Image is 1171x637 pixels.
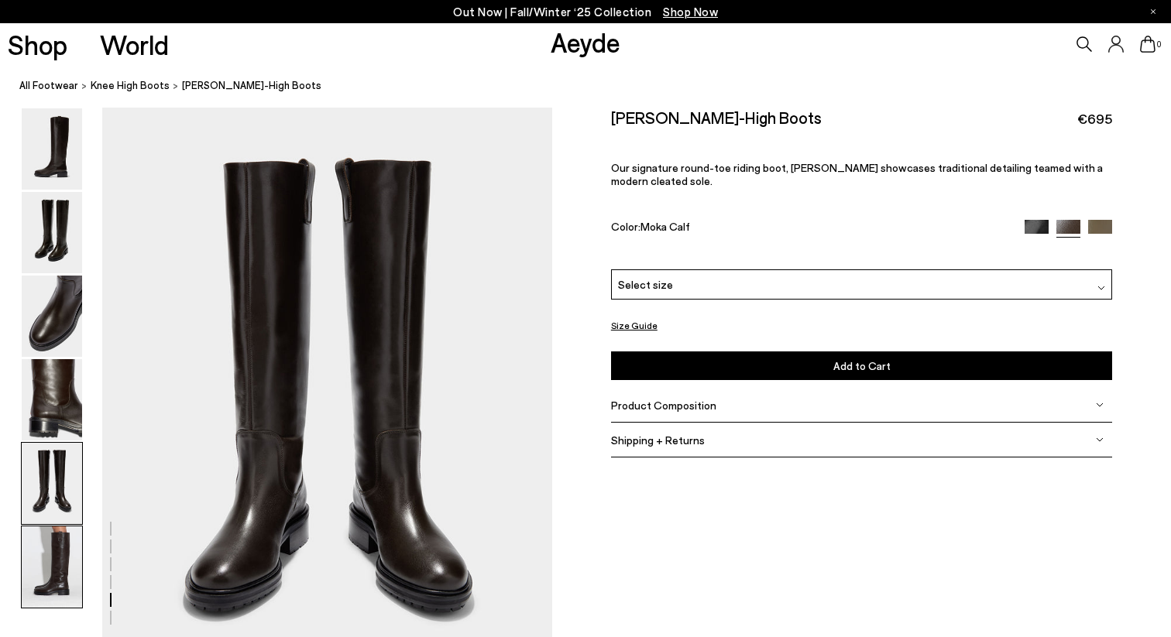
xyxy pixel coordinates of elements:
button: Size Guide [611,316,658,335]
img: Henry Knee-High Boots - Image 5 [22,443,82,524]
img: svg%3E [1097,283,1105,291]
h2: [PERSON_NAME]-High Boots [611,108,822,127]
img: Henry Knee-High Boots - Image 3 [22,276,82,357]
a: Aeyde [551,26,620,58]
span: knee high boots [91,79,170,91]
a: knee high boots [91,77,170,94]
img: Henry Knee-High Boots - Image 1 [22,108,82,190]
a: World [100,31,169,58]
span: Add to Cart [833,359,891,372]
img: Henry Knee-High Boots - Image 2 [22,192,82,273]
p: Our signature round-toe riding boot, [PERSON_NAME] showcases traditional detailing teamed with a ... [611,161,1113,187]
span: Select size [618,276,673,293]
span: Product Composition [611,399,716,412]
img: Henry Knee-High Boots - Image 6 [22,526,82,608]
span: Moka Calf [640,219,690,232]
img: svg%3E [1096,436,1104,444]
span: Shipping + Returns [611,433,705,447]
img: svg%3E [1096,401,1104,409]
nav: breadcrumb [19,65,1171,108]
img: Henry Knee-High Boots - Image 4 [22,359,82,440]
a: Shop [8,31,67,58]
span: [PERSON_NAME]-High Boots [182,77,321,94]
span: Navigate to /collections/new-in [663,5,718,19]
p: Out Now | Fall/Winter ‘25 Collection [453,2,718,22]
span: 0 [1156,40,1163,49]
a: All Footwear [19,77,78,94]
a: 0 [1140,36,1156,53]
span: €695 [1077,109,1112,128]
div: Color: [611,219,1008,237]
button: Add to Cart [611,351,1113,380]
